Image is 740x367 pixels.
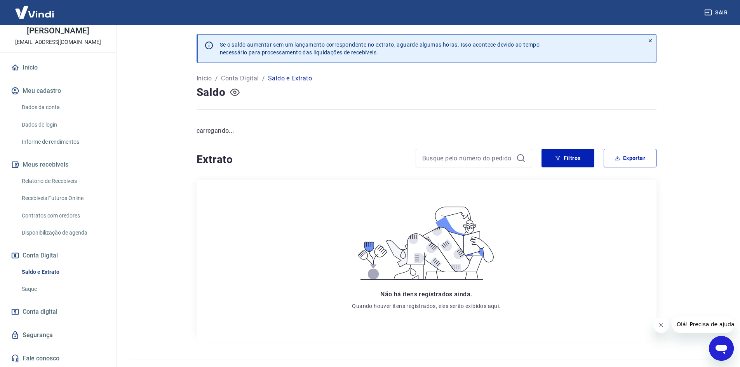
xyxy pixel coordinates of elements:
button: Exportar [604,149,656,167]
a: Relatório de Recebíveis [19,173,107,189]
a: Segurança [9,327,107,344]
p: Quando houver itens registrados, eles serão exibidos aqui. [352,302,500,310]
a: Contratos com credores [19,208,107,224]
a: Conta Digital [221,74,259,83]
p: Saldo e Extrato [268,74,312,83]
a: Recebíveis Futuros Online [19,190,107,206]
button: Sair [703,5,731,20]
p: Se o saldo aumentar sem um lançamento correspondente no extrato, aguarde algumas horas. Isso acon... [220,41,540,56]
a: Saldo e Extrato [19,264,107,280]
button: Conta Digital [9,247,107,264]
a: Início [197,74,212,83]
h4: Saldo [197,85,226,100]
h4: Extrato [197,152,406,167]
a: Dados de login [19,117,107,133]
img: Vindi [9,0,60,24]
a: Fale conosco [9,350,107,367]
span: Não há itens registrados ainda. [380,290,472,298]
input: Busque pelo número do pedido [422,152,513,164]
p: [EMAIL_ADDRESS][DOMAIN_NAME] [15,38,101,46]
a: Conta digital [9,303,107,320]
button: Filtros [542,149,594,167]
p: / [262,74,265,83]
button: Meu cadastro [9,82,107,99]
span: Olá! Precisa de ajuda? [5,5,65,12]
iframe: Botão para abrir a janela de mensagens [709,336,734,361]
a: Início [9,59,107,76]
a: Dados da conta [19,99,107,115]
button: Meus recebíveis [9,156,107,173]
a: Disponibilização de agenda [19,225,107,241]
iframe: Fechar mensagem [653,317,669,333]
p: / [215,74,218,83]
a: Saque [19,281,107,297]
span: Conta digital [23,306,57,317]
a: Informe de rendimentos [19,134,107,150]
p: carregando... [197,126,656,136]
iframe: Mensagem da empresa [672,316,734,333]
p: [PERSON_NAME] [27,27,89,35]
